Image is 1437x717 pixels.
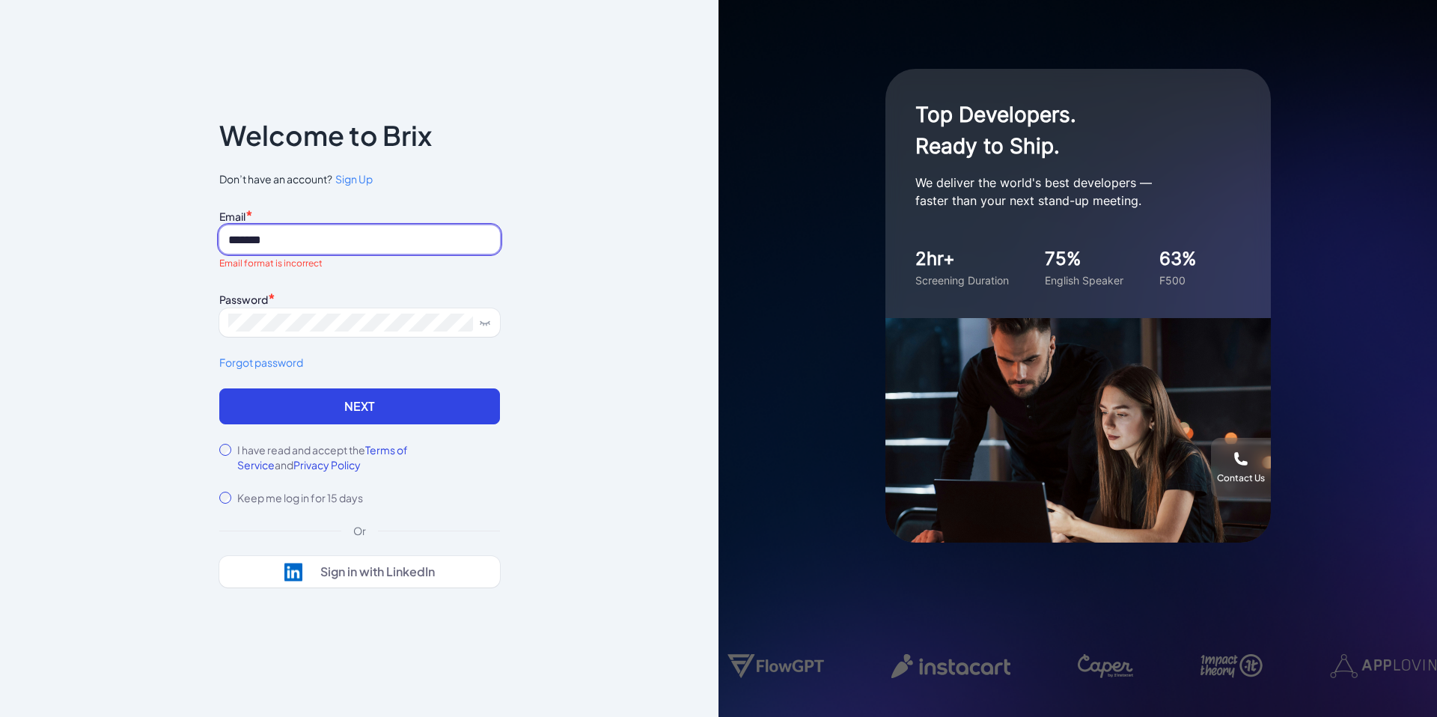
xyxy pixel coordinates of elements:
[219,556,500,588] button: Sign in with LinkedIn
[219,293,268,306] label: Password
[293,458,361,472] span: Privacy Policy
[341,523,378,538] div: Or
[219,388,500,424] button: Next
[1159,272,1197,288] div: F500
[915,272,1009,288] div: Screening Duration
[320,564,435,579] div: Sign in with LinkedIn
[1211,438,1271,498] button: Contact Us
[1159,245,1197,272] div: 63%
[219,257,323,269] span: Email format is incorrect
[219,171,500,187] span: Don’t have an account?
[219,355,500,370] a: Forgot password
[915,99,1215,162] h1: Top Developers. Ready to Ship.
[237,442,500,472] label: I have read and accept the and
[219,210,245,223] label: Email
[219,123,432,147] p: Welcome to Brix
[1045,272,1123,288] div: English Speaker
[915,245,1009,272] div: 2hr+
[332,171,373,187] a: Sign Up
[915,174,1215,210] p: We deliver the world's best developers — faster than your next stand-up meeting.
[335,172,373,186] span: Sign Up
[1045,245,1123,272] div: 75%
[1217,472,1265,484] div: Contact Us
[237,490,363,505] label: Keep me log in for 15 days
